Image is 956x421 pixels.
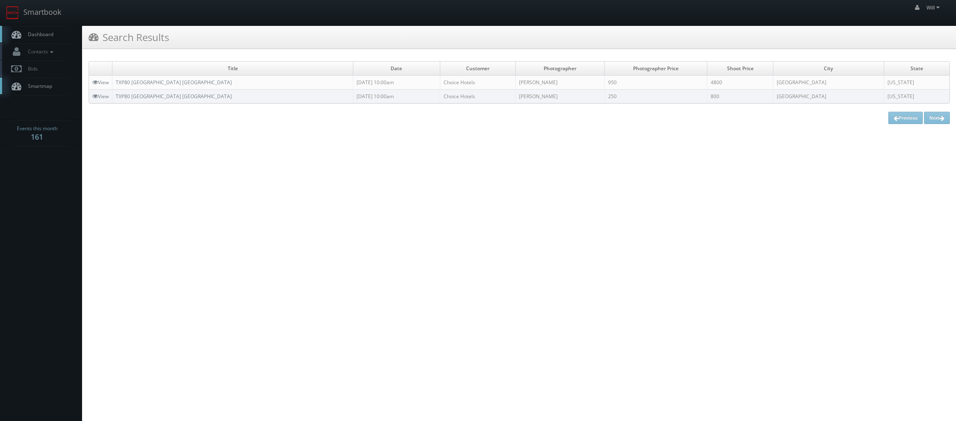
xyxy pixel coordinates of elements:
td: City [773,62,884,76]
td: [PERSON_NAME] [515,76,604,90]
td: Photographer [515,62,604,76]
td: State [884,62,949,76]
td: Title [112,62,353,76]
td: 250 [604,90,707,104]
span: Smartmap [24,83,52,90]
span: Contacts [24,48,55,55]
td: Choice Hotels [440,76,515,90]
span: Bids [24,65,38,72]
td: [US_STATE] [884,90,949,104]
td: [GEOGRAPHIC_DATA] [773,90,884,104]
span: Will [926,4,942,11]
a: View [92,93,109,100]
a: TXP80 [GEOGRAPHIC_DATA] [GEOGRAPHIC_DATA] [116,93,232,100]
td: 4800 [707,76,773,90]
h3: Search Results [89,30,169,44]
td: [GEOGRAPHIC_DATA] [773,76,884,90]
a: TXP80 [GEOGRAPHIC_DATA] [GEOGRAPHIC_DATA] [116,79,232,86]
td: [US_STATE] [884,76,949,90]
td: Customer [440,62,515,76]
span: Dashboard [24,31,53,38]
strong: 161 [31,132,43,142]
a: View [92,79,109,86]
td: [DATE] 10:00am [353,76,440,90]
td: Shoot Price [707,62,773,76]
td: 950 [604,76,707,90]
span: Events this month [17,124,57,133]
td: [PERSON_NAME] [515,90,604,104]
td: 800 [707,90,773,104]
td: Photographer Price [604,62,707,76]
td: [DATE] 10:00am [353,90,440,104]
td: Date [353,62,440,76]
td: Choice Hotels [440,90,515,104]
img: smartbook-logo.png [6,6,19,19]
